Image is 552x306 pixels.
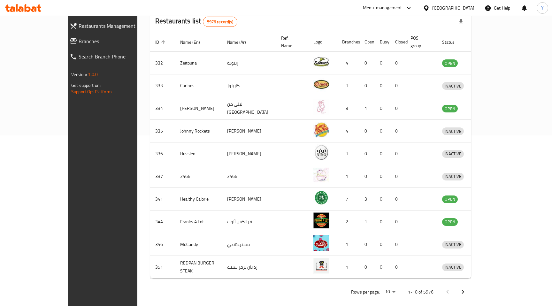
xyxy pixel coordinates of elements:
[359,188,375,210] td: 3
[390,52,405,74] td: 0
[337,52,359,74] td: 4
[375,74,390,97] td: 0
[375,142,390,165] td: 0
[222,97,276,120] td: ليلى من [GEOGRAPHIC_DATA]
[175,120,222,142] td: Johnny Rockets
[337,210,359,233] td: 2
[359,233,375,256] td: 0
[222,52,276,74] td: زيتونة
[455,284,471,300] button: Next page
[375,32,390,52] th: Busy
[375,256,390,279] td: 0
[359,74,375,97] td: 0
[313,54,329,70] img: Zeitouna
[175,210,222,233] td: Franks A Lot
[442,82,464,90] span: INACTIVE
[363,4,402,12] div: Menu-management
[390,142,405,165] td: 0
[150,52,175,74] td: 332
[222,256,276,279] td: رد بان برجر ستيك
[442,59,458,67] div: OPEN
[79,37,155,45] span: Branches
[337,165,359,188] td: 1
[359,210,375,233] td: 1
[390,188,405,210] td: 0
[150,188,175,210] td: 341
[442,195,458,203] div: OPEN
[150,165,175,188] td: 337
[79,22,155,30] span: Restaurants Management
[71,81,101,89] span: Get support on:
[390,74,405,97] td: 0
[432,4,474,11] div: [GEOGRAPHIC_DATA]
[222,188,276,210] td: [PERSON_NAME]
[227,38,254,46] span: Name (Ar)
[175,165,222,188] td: 2466
[203,17,237,27] div: Total records count
[313,122,329,138] img: Johnny Rockets
[337,97,359,120] td: 3
[175,74,222,97] td: Carinos
[442,218,458,226] span: OPEN
[390,97,405,120] td: 0
[313,167,329,183] img: 2466
[375,233,390,256] td: 0
[453,14,469,29] div: Export file
[375,97,390,120] td: 0
[222,142,276,165] td: [PERSON_NAME]
[308,32,337,52] th: Logo
[442,173,464,180] span: INACTIVE
[150,142,175,165] td: 336
[337,188,359,210] td: 7
[541,4,544,11] span: Y
[150,120,175,142] td: 335
[150,233,175,256] td: 346
[408,288,433,296] p: 1-10 of 5976
[442,105,458,112] div: OPEN
[313,212,329,228] img: Franks A Lot
[442,128,464,135] span: INACTIVE
[337,233,359,256] td: 1
[337,32,359,52] th: Branches
[71,70,87,79] span: Version:
[313,190,329,206] img: Healthy Calorie
[222,165,276,188] td: 2466
[442,264,464,271] div: INACTIVE
[65,18,160,34] a: Restaurants Management
[150,32,494,279] table: enhanced table
[359,165,375,188] td: 0
[150,74,175,97] td: 333
[442,38,463,46] span: Status
[222,120,276,142] td: [PERSON_NAME]
[375,52,390,74] td: 0
[150,256,175,279] td: 351
[442,150,464,157] span: INACTIVE
[390,165,405,188] td: 0
[71,88,112,96] a: Support.OpsPlatform
[375,188,390,210] td: 0
[337,142,359,165] td: 1
[175,97,222,120] td: [PERSON_NAME]
[359,52,375,74] td: 0
[155,38,167,46] span: ID
[180,38,208,46] span: Name (En)
[442,173,464,180] div: INACTIVE
[175,256,222,279] td: REDPAN BURGER STEAK
[175,142,222,165] td: Hussien
[313,235,329,251] img: Mr.Candy
[359,142,375,165] td: 0
[390,256,405,279] td: 0
[155,16,237,27] h2: Restaurants list
[351,288,380,296] p: Rows per page:
[175,188,222,210] td: Healthy Calorie
[337,256,359,279] td: 1
[222,233,276,256] td: مستر.كاندي
[65,49,160,64] a: Search Branch Phone
[442,241,464,248] span: INACTIVE
[442,60,458,67] span: OPEN
[390,120,405,142] td: 0
[313,258,329,274] img: REDPAN BURGER STEAK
